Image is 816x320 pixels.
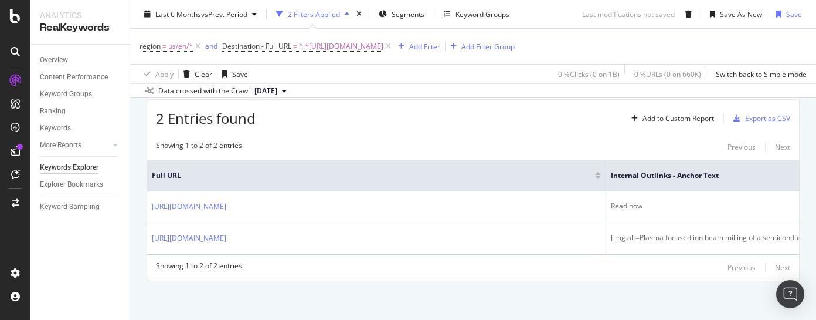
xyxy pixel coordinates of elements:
[611,170,813,181] span: Internal Outlinks - Anchor Text
[354,8,364,20] div: times
[40,71,108,83] div: Content Performance
[627,109,714,128] button: Add to Custom Report
[152,201,226,213] a: [URL][DOMAIN_NAME]
[140,5,261,23] button: Last 6 MonthsvsPrev. Period
[461,41,515,51] div: Add Filter Group
[201,9,247,19] span: vs Prev. Period
[393,39,440,53] button: Add Filter
[232,69,248,79] div: Save
[162,41,166,51] span: =
[155,69,174,79] div: Apply
[775,262,790,272] div: Next
[40,161,98,174] div: Keywords Explorer
[40,201,100,213] div: Keyword Sampling
[729,109,790,128] button: Export as CSV
[288,9,340,19] div: 2 Filters Applied
[254,86,277,96] span: 2025 Jun. 24th
[250,84,291,98] button: [DATE]
[711,65,807,83] button: Switch back to Simple mode
[140,65,174,83] button: Apply
[222,41,291,51] span: Destination - Full URL
[158,86,250,96] div: Data crossed with the Crawl
[40,105,121,117] a: Ranking
[217,65,248,83] button: Save
[786,9,802,19] div: Save
[392,9,424,19] span: Segments
[205,41,217,51] div: and
[155,9,201,19] span: Last 6 Months
[168,38,193,55] span: us/en/*
[40,122,121,134] a: Keywords
[727,261,756,275] button: Previous
[409,41,440,51] div: Add Filter
[152,233,226,244] a: [URL][DOMAIN_NAME]
[727,140,756,154] button: Previous
[642,115,714,122] div: Add to Custom Report
[40,139,110,151] a: More Reports
[156,261,242,275] div: Showing 1 to 2 of 2 entries
[745,113,790,123] div: Export as CSV
[582,9,675,19] div: Last modifications not saved
[455,9,509,19] div: Keyword Groups
[40,54,121,66] a: Overview
[152,170,577,181] span: Full URL
[40,178,121,191] a: Explorer Bookmarks
[716,69,807,79] div: Switch back to Simple mode
[293,41,297,51] span: =
[40,139,81,151] div: More Reports
[195,69,212,79] div: Clear
[179,65,212,83] button: Clear
[374,5,429,23] button: Segments
[156,140,242,154] div: Showing 1 to 2 of 2 entries
[140,41,161,51] span: region
[40,9,120,21] div: Analytics
[40,88,121,100] a: Keyword Groups
[776,280,804,308] div: Open Intercom Messenger
[40,201,121,213] a: Keyword Sampling
[775,261,790,275] button: Next
[40,161,121,174] a: Keywords Explorer
[771,5,802,23] button: Save
[40,54,68,66] div: Overview
[634,69,701,79] div: 0 % URLs ( 0 on 660K )
[705,5,762,23] button: Save As New
[205,41,217,52] button: and
[775,142,790,152] div: Next
[720,9,762,19] div: Save As New
[40,71,121,83] a: Content Performance
[439,5,514,23] button: Keyword Groups
[40,122,71,134] div: Keywords
[40,178,103,191] div: Explorer Bookmarks
[299,38,383,55] span: ^.*[URL][DOMAIN_NAME]
[727,262,756,272] div: Previous
[40,105,66,117] div: Ranking
[271,5,354,23] button: 2 Filters Applied
[40,88,92,100] div: Keyword Groups
[727,142,756,152] div: Previous
[558,69,620,79] div: 0 % Clicks ( 0 on 1B )
[40,21,120,35] div: RealKeywords
[156,109,256,128] span: 2 Entries found
[775,140,790,154] button: Next
[446,39,515,53] button: Add Filter Group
